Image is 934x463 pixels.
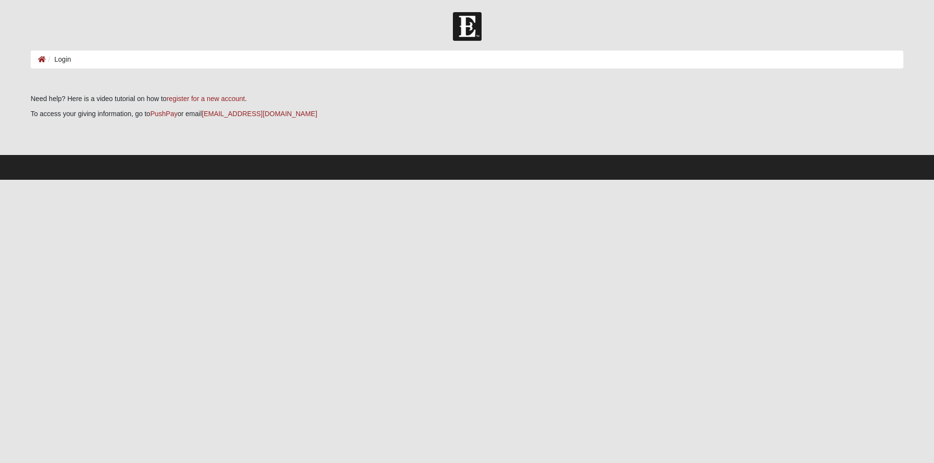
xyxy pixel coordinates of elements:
a: register for a new account [166,95,245,103]
p: Need help? Here is a video tutorial on how to . [31,94,903,104]
li: Login [46,54,71,65]
p: To access your giving information, go to or email [31,109,903,119]
img: Church of Eleven22 Logo [453,12,482,41]
a: [EMAIL_ADDRESS][DOMAIN_NAME] [202,110,317,118]
a: PushPay [150,110,178,118]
